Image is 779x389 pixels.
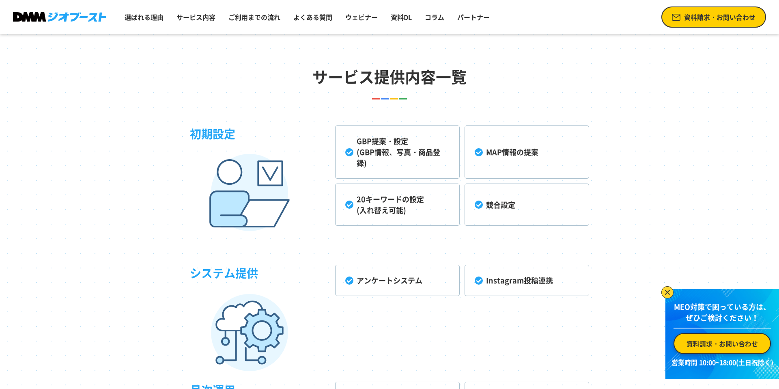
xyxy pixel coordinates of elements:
[13,12,106,22] img: DMMジオブースト
[190,265,335,343] h3: システム提供
[387,9,415,25] a: 資料DL
[465,184,589,226] li: 競合設定
[674,301,771,328] p: MEO対策で困っている方は、 ぜひご検討ください！
[225,9,284,25] a: ご利用までの流れ
[342,9,381,25] a: ウェビナー
[335,184,460,226] li: 20キーワードの設定 (入れ替え可能)
[335,125,460,179] li: GBP提案・設定 (GBP情報、写真・商品登録)
[335,265,460,296] li: アンケートシステム
[454,9,493,25] a: パートナー
[674,333,771,354] a: 資料請求・お問い合わせ
[465,125,589,179] li: MAP情報の提案
[661,6,766,28] a: 資料請求・お問い合わせ
[173,9,219,25] a: サービス内容
[190,125,335,226] h3: 初期設定
[290,9,336,25] a: よくある質問
[686,339,758,348] span: 資料請求・お問い合わせ
[670,357,774,367] p: 営業時間 10:00~18:00(土日祝除く)
[661,286,674,298] img: バナーを閉じる
[422,9,448,25] a: コラム
[684,12,755,22] span: 資料請求・お問い合わせ
[465,265,589,296] li: Instagram投稿連携
[121,9,167,25] a: 選ばれる理由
